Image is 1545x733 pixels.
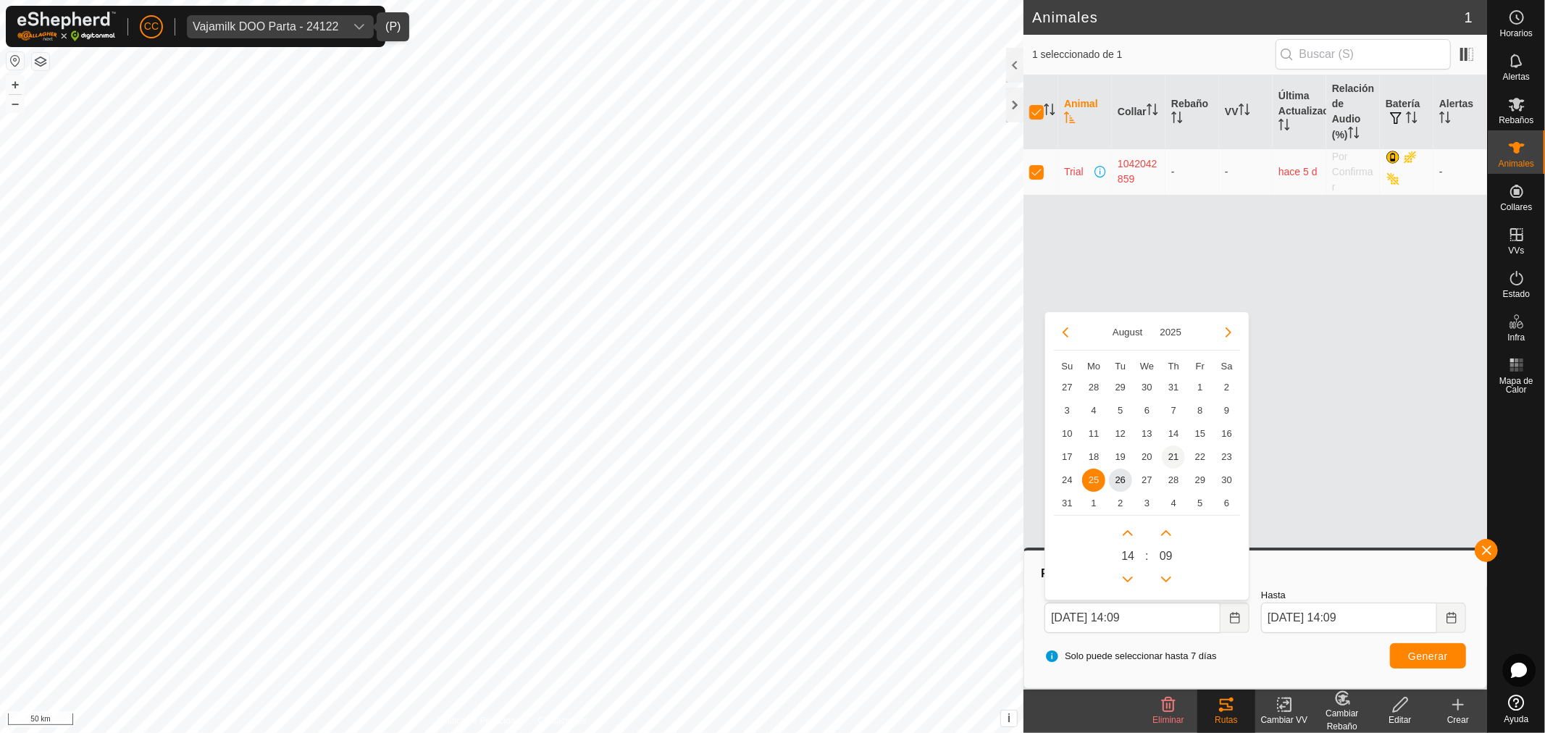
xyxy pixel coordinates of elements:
a: Política de Privacidad [437,714,520,727]
span: 3 [1055,399,1079,422]
td: 30 [1213,469,1240,492]
th: Última Actualización [1273,75,1326,149]
span: 31 [1055,492,1079,515]
span: Sa [1221,361,1233,372]
div: Rutas [1039,565,1472,582]
div: Cambiar VV [1255,713,1313,726]
td: 2 [1213,376,1240,399]
button: Restablecer Mapa [7,52,24,70]
span: We [1140,361,1154,372]
div: - [1171,164,1213,180]
th: VV [1219,75,1273,149]
span: Rebaños [1499,116,1533,125]
td: 3 [1054,399,1081,422]
button: Choose Date [1437,603,1466,633]
td: 27 [1054,376,1081,399]
th: Relación de Audio (%) [1326,75,1380,149]
td: 17 [1054,445,1081,469]
span: 16 [1215,422,1239,445]
span: 15 [1189,422,1212,445]
span: 2 [1109,492,1132,515]
td: 31 [1054,492,1081,515]
span: 19 [1109,445,1132,469]
td: 4 [1160,492,1187,515]
span: 18 [1082,445,1105,469]
td: 14 [1160,422,1187,445]
p-button: Previous Minute [1155,568,1178,591]
span: 13 [1136,422,1159,445]
th: Animal [1058,75,1112,149]
td: 19 [1108,445,1134,469]
span: 30 [1136,376,1159,399]
div: Crear [1429,713,1487,726]
span: 26 [1109,469,1132,492]
p-sorticon: Activar para ordenar [1348,129,1360,141]
td: 21 [1160,445,1187,469]
span: 5 [1189,492,1212,515]
span: 10 [1055,422,1079,445]
span: : [1145,548,1148,565]
td: 22 [1187,445,1214,469]
span: Estado [1503,290,1530,298]
button: Generar [1390,643,1466,669]
span: 9 [1215,399,1239,422]
p-sorticon: Activar para ordenar [1406,114,1418,125]
span: 1 [1465,7,1473,28]
span: 0 9 [1160,548,1173,565]
span: 24 [1055,469,1079,492]
td: 30 [1134,376,1160,399]
td: 7 [1160,399,1187,422]
button: Previous Month [1054,321,1077,344]
p-sorticon: Activar para ordenar [1278,121,1290,133]
span: 11 [1082,422,1105,445]
span: 6 [1215,492,1239,515]
span: i [1008,712,1010,724]
span: Trial [1064,164,1084,180]
td: 11 [1081,422,1108,445]
span: Th [1168,361,1179,372]
button: – [7,95,24,112]
span: 1 [1082,492,1105,515]
span: Generar [1408,650,1448,662]
span: 22 [1189,445,1212,469]
p-button: Next Minute [1155,522,1178,545]
img: Logo Gallagher [17,12,116,41]
span: 2 [1215,376,1239,399]
span: Alertas [1503,72,1530,81]
span: 14 [1121,548,1134,565]
span: 4 [1162,492,1185,515]
td: 8 [1187,399,1214,422]
span: 7 [1162,399,1185,422]
button: Choose Year [1155,324,1188,340]
div: Vajamilk DOO Parta - 24122 [193,21,339,33]
input: Buscar (S) [1276,39,1451,70]
span: 20 ago 2025, 22:02 [1278,166,1318,177]
td: 1 [1081,492,1108,515]
div: Choose Date [1044,311,1249,601]
span: Su [1062,361,1073,372]
span: Collares [1500,203,1532,211]
span: 20 [1136,445,1159,469]
span: Mapa de Calor [1491,377,1541,394]
div: dropdown trigger [345,15,374,38]
td: 18 [1081,445,1108,469]
p-button: Previous Hour [1116,568,1139,591]
span: 1 [1189,376,1212,399]
td: 4 [1081,399,1108,422]
a: Ayuda [1488,689,1545,729]
td: 28 [1160,469,1187,492]
span: Tu [1115,361,1126,372]
a: Contáctenos [538,714,587,727]
div: Rutas [1197,713,1255,726]
span: 17 [1055,445,1079,469]
td: 31 [1160,376,1187,399]
p-sorticon: Activar para ordenar [1439,114,1451,125]
span: 6 [1136,399,1159,422]
span: 3 [1136,492,1159,515]
td: 10 [1054,422,1081,445]
td: 1 [1187,376,1214,399]
span: 8 [1189,399,1212,422]
td: 6 [1134,399,1160,422]
td: 29 [1187,469,1214,492]
span: Por Confirmar [1332,151,1373,193]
